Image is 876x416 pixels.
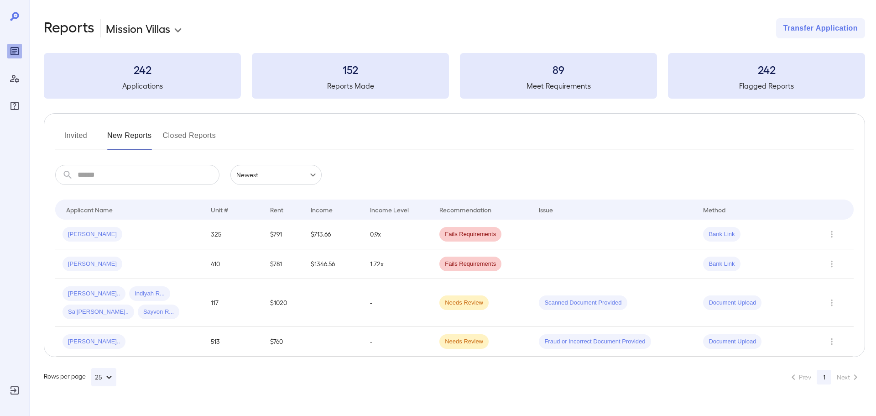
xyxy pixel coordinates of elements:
div: FAQ [7,99,22,113]
span: [PERSON_NAME].. [63,290,125,298]
h2: Reports [44,18,94,38]
button: Transfer Application [776,18,865,38]
div: Income [311,204,333,215]
button: Row Actions [824,227,839,242]
td: 0.9x [363,220,432,249]
p: Mission Villas [106,21,170,36]
td: $1346.56 [303,249,363,279]
span: Document Upload [703,299,761,307]
span: Bank Link [703,260,740,269]
button: Row Actions [824,295,839,310]
button: Closed Reports [163,128,216,150]
span: Document Upload [703,337,761,346]
div: Rows per page [44,368,116,386]
span: Needs Review [439,337,489,346]
span: Needs Review [439,299,489,307]
div: Issue [539,204,553,215]
td: 117 [203,279,263,327]
h5: Meet Requirements [460,80,657,91]
span: Fails Requirements [439,230,501,239]
span: [PERSON_NAME] [63,260,122,269]
button: Invited [55,128,96,150]
button: Row Actions [824,334,839,349]
div: Manage Users [7,71,22,86]
span: [PERSON_NAME] [63,230,122,239]
td: $760 [263,327,304,357]
td: 513 [203,327,263,357]
summary: 242Applications152Reports Made89Meet Requirements242Flagged Reports [44,53,865,99]
nav: pagination navigation [784,370,865,384]
h3: 242 [668,62,865,77]
h5: Flagged Reports [668,80,865,91]
button: New Reports [107,128,152,150]
div: Unit # [211,204,228,215]
div: Applicant Name [66,204,113,215]
button: page 1 [817,370,831,384]
td: - [363,327,432,357]
td: $713.66 [303,220,363,249]
td: $1020 [263,279,304,327]
span: Indiyah R... [129,290,170,298]
td: - [363,279,432,327]
div: Method [703,204,725,215]
td: $781 [263,249,304,279]
h5: Reports Made [252,80,449,91]
span: Scanned Document Provided [539,299,627,307]
td: $791 [263,220,304,249]
td: 1.72x [363,249,432,279]
span: Sa’[PERSON_NAME].. [63,308,134,316]
h3: 242 [44,62,241,77]
div: Recommendation [439,204,491,215]
span: Fraud or Incorrect Document Provided [539,337,651,346]
td: 410 [203,249,263,279]
button: Row Actions [824,257,839,271]
div: Reports [7,44,22,58]
div: Newest [230,165,322,185]
span: Bank Link [703,230,740,239]
div: Rent [270,204,285,215]
span: Fails Requirements [439,260,501,269]
span: [PERSON_NAME].. [63,337,125,346]
h3: 152 [252,62,449,77]
h5: Applications [44,80,241,91]
div: Log Out [7,383,22,398]
h3: 89 [460,62,657,77]
button: 25 [91,368,116,386]
span: Sayvon R... [138,308,179,316]
td: 325 [203,220,263,249]
div: Income Level [370,204,409,215]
